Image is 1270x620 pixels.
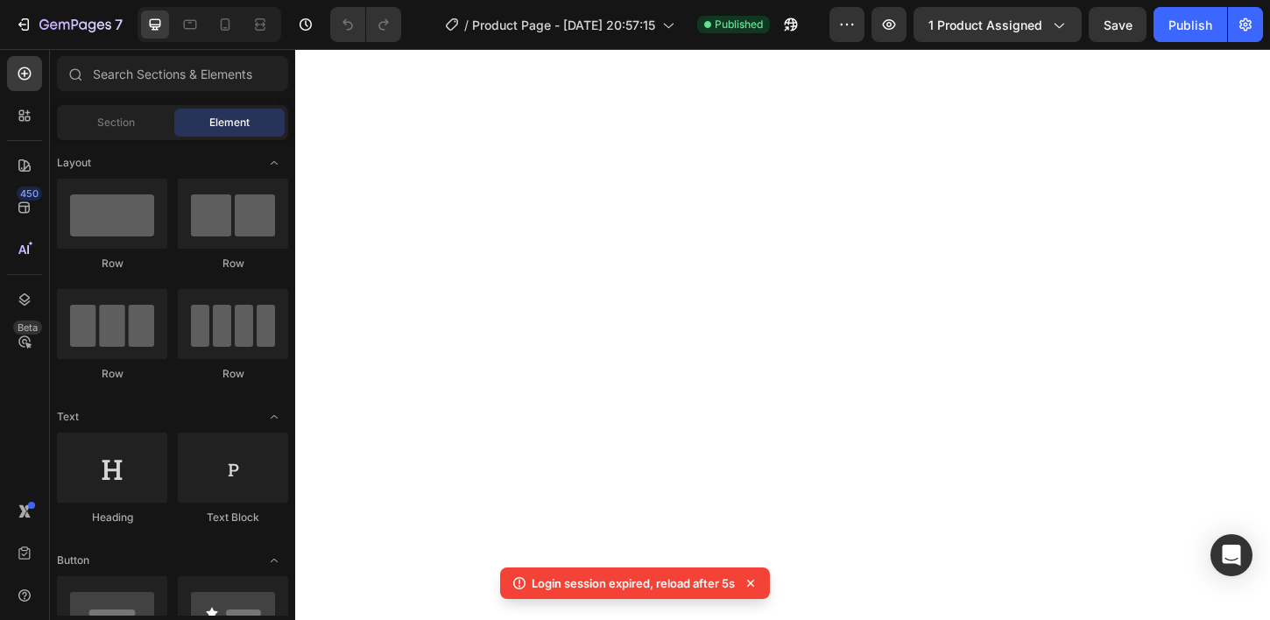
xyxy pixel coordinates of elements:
span: Toggle open [260,149,288,177]
div: Text Block [178,510,288,525]
div: Row [178,366,288,382]
span: Button [57,553,89,568]
button: Save [1089,7,1147,42]
span: Text [57,409,79,425]
div: Heading [57,510,167,525]
button: Publish [1154,7,1227,42]
p: 7 [115,14,123,35]
p: Login session expired, reload after 5s [532,574,735,592]
div: Undo/Redo [330,7,401,42]
button: 7 [7,7,131,42]
button: 1 product assigned [914,7,1082,42]
iframe: Design area [295,49,1270,620]
div: Publish [1168,16,1212,34]
span: Product Page - [DATE] 20:57:15 [472,16,655,34]
div: Row [178,256,288,271]
span: Layout [57,155,91,171]
span: Published [715,17,763,32]
input: Search Sections & Elements [57,56,288,91]
span: Element [209,115,250,130]
span: Section [97,115,135,130]
span: 1 product assigned [928,16,1042,34]
div: Open Intercom Messenger [1210,534,1252,576]
span: Toggle open [260,546,288,574]
span: / [464,16,469,34]
div: Row [57,366,167,382]
div: Row [57,256,167,271]
span: Save [1104,18,1132,32]
div: 450 [17,187,42,201]
div: Beta [13,321,42,335]
span: Toggle open [260,403,288,431]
